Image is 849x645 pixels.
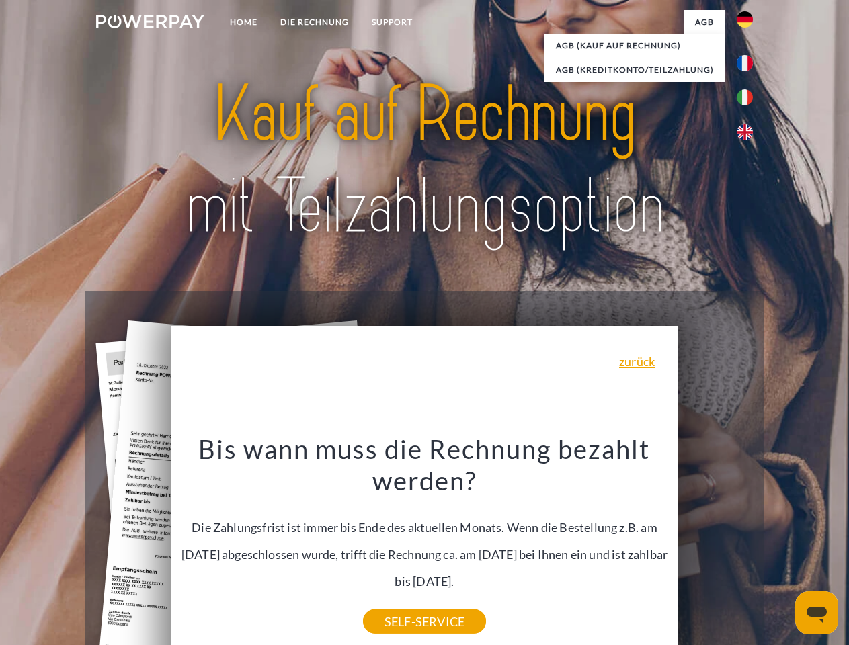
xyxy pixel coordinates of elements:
[96,15,204,28] img: logo-powerpay-white.svg
[360,10,424,34] a: SUPPORT
[619,355,655,368] a: zurück
[684,10,725,34] a: agb
[363,609,486,634] a: SELF-SERVICE
[737,124,753,140] img: en
[179,433,670,497] h3: Bis wann muss die Rechnung bezahlt werden?
[218,10,269,34] a: Home
[128,64,721,257] img: title-powerpay_de.svg
[737,89,753,105] img: it
[737,55,753,71] img: fr
[179,433,670,621] div: Die Zahlungsfrist ist immer bis Ende des aktuellen Monats. Wenn die Bestellung z.B. am [DATE] abg...
[737,11,753,28] img: de
[269,10,360,34] a: DIE RECHNUNG
[544,34,725,58] a: AGB (Kauf auf Rechnung)
[544,58,725,82] a: AGB (Kreditkonto/Teilzahlung)
[795,591,838,634] iframe: Schaltfläche zum Öffnen des Messaging-Fensters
